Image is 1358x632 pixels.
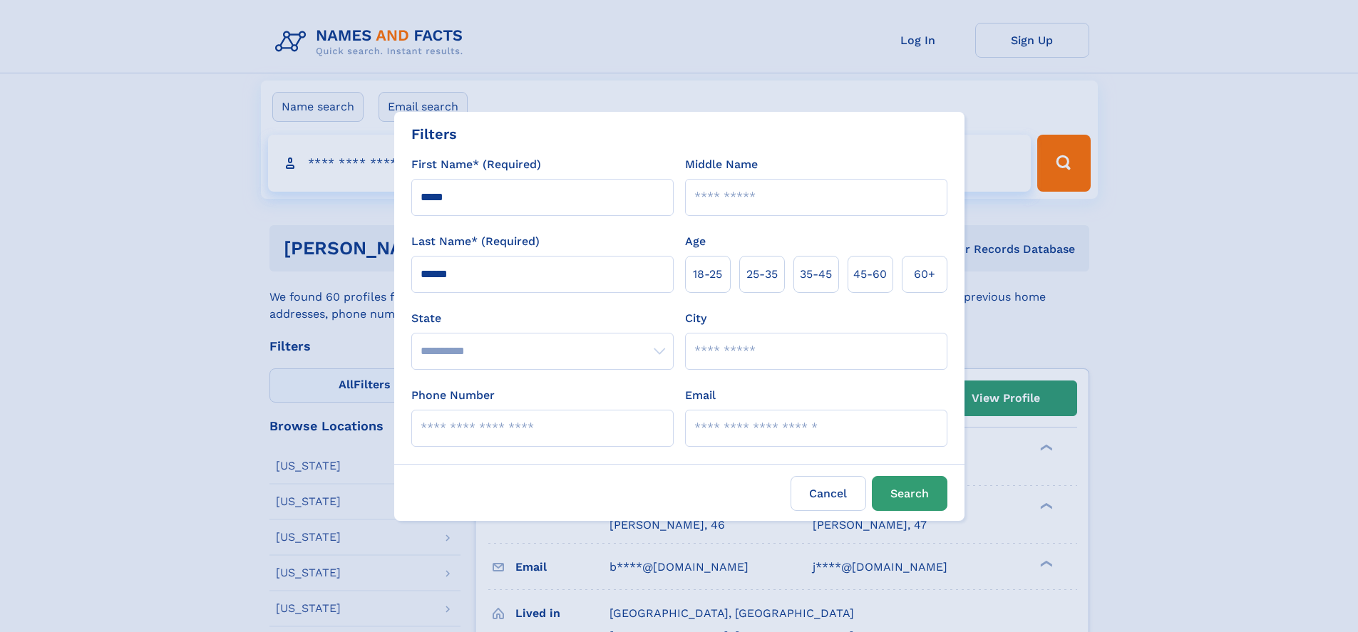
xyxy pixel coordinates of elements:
[685,387,716,404] label: Email
[791,476,866,511] label: Cancel
[685,233,706,250] label: Age
[685,310,706,327] label: City
[800,266,832,283] span: 35‑45
[693,266,722,283] span: 18‑25
[853,266,887,283] span: 45‑60
[411,123,457,145] div: Filters
[746,266,778,283] span: 25‑35
[685,156,758,173] label: Middle Name
[914,266,935,283] span: 60+
[872,476,947,511] button: Search
[411,156,541,173] label: First Name* (Required)
[411,310,674,327] label: State
[411,387,495,404] label: Phone Number
[411,233,540,250] label: Last Name* (Required)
